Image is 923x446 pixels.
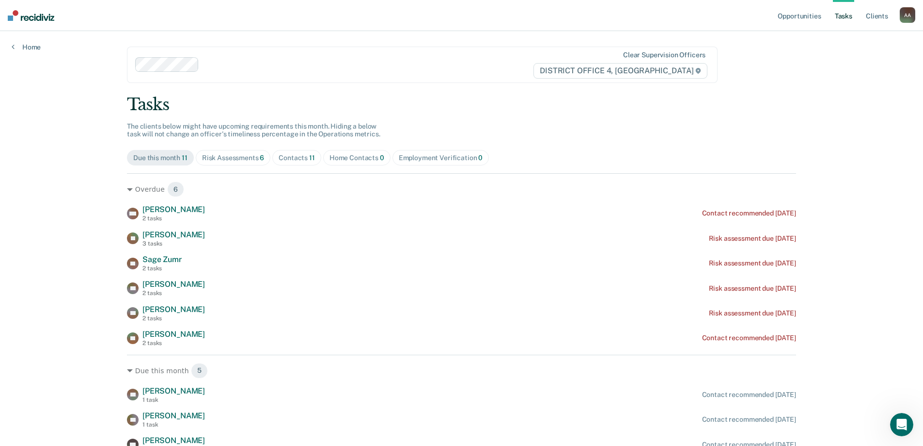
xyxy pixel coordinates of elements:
div: 3 tasks [142,240,205,247]
span: The clients below might have upcoming requirements this month. Hiding a below task will not chang... [127,122,380,138]
span: 11 [182,154,188,162]
span: 6 [260,154,264,162]
div: Overdue 6 [127,182,796,197]
div: 1 task [142,396,205,403]
span: [PERSON_NAME] [142,230,205,239]
span: [PERSON_NAME] [142,330,205,339]
div: Risk assessment due [DATE] [709,234,796,243]
div: Due this month 5 [127,363,796,379]
div: Risk assessment due [DATE] [709,309,796,317]
span: 6 [167,182,184,197]
span: [PERSON_NAME] [142,411,205,420]
div: Contact recommended [DATE] [702,391,796,399]
div: Employment Verification [399,154,483,162]
div: A A [900,7,915,23]
span: [PERSON_NAME] [142,205,205,214]
div: 1 task [142,421,205,428]
span: [PERSON_NAME] [142,436,205,445]
div: Risk assessment due [DATE] [709,259,796,267]
div: 2 tasks [142,215,205,222]
span: DISTRICT OFFICE 4, [GEOGRAPHIC_DATA] [533,63,707,79]
div: Contacts [279,154,315,162]
div: Clear supervision officers [623,51,705,59]
div: Risk assessment due [DATE] [709,284,796,293]
div: Risk Assessments [202,154,265,162]
div: Home Contacts [329,154,384,162]
span: 0 [478,154,483,162]
div: 2 tasks [142,265,182,272]
span: 5 [191,363,208,379]
div: 2 tasks [142,340,205,347]
span: Sage Zumr [142,255,182,264]
div: Contact recommended [DATE] [702,415,796,424]
span: [PERSON_NAME] [142,280,205,289]
a: Home [12,43,41,51]
div: Tasks [127,95,796,115]
div: Due this month [133,154,188,162]
button: AA [900,7,915,23]
span: [PERSON_NAME] [142,386,205,396]
iframe: Intercom live chat [890,413,913,436]
div: 2 tasks [142,315,205,322]
span: 11 [309,154,315,162]
span: 0 [380,154,384,162]
img: Recidiviz [8,10,54,21]
div: Contact recommended [DATE] [702,209,796,217]
span: [PERSON_NAME] [142,305,205,314]
div: 2 tasks [142,290,205,297]
div: Contact recommended [DATE] [702,334,796,342]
